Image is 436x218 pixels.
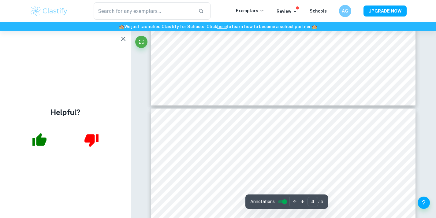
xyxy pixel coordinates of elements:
[363,6,407,17] button: UPGRADE NOW
[312,24,317,29] span: 🏫
[217,24,227,29] a: here
[135,36,147,48] button: Fullscreen
[277,8,297,15] p: Review
[94,2,194,20] input: Search for any exemplars...
[318,199,323,205] span: / 13
[341,8,348,14] h6: AG
[50,107,80,118] h4: Helpful?
[339,5,351,17] button: AG
[119,24,124,29] span: 🏫
[250,198,275,205] span: Annotations
[418,197,430,209] button: Help and Feedback
[1,23,435,30] h6: We just launched Clastify for Schools. Click to learn how to become a school partner.
[236,7,264,14] p: Exemplars
[310,9,327,13] a: Schools
[30,5,69,17] img: Clastify logo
